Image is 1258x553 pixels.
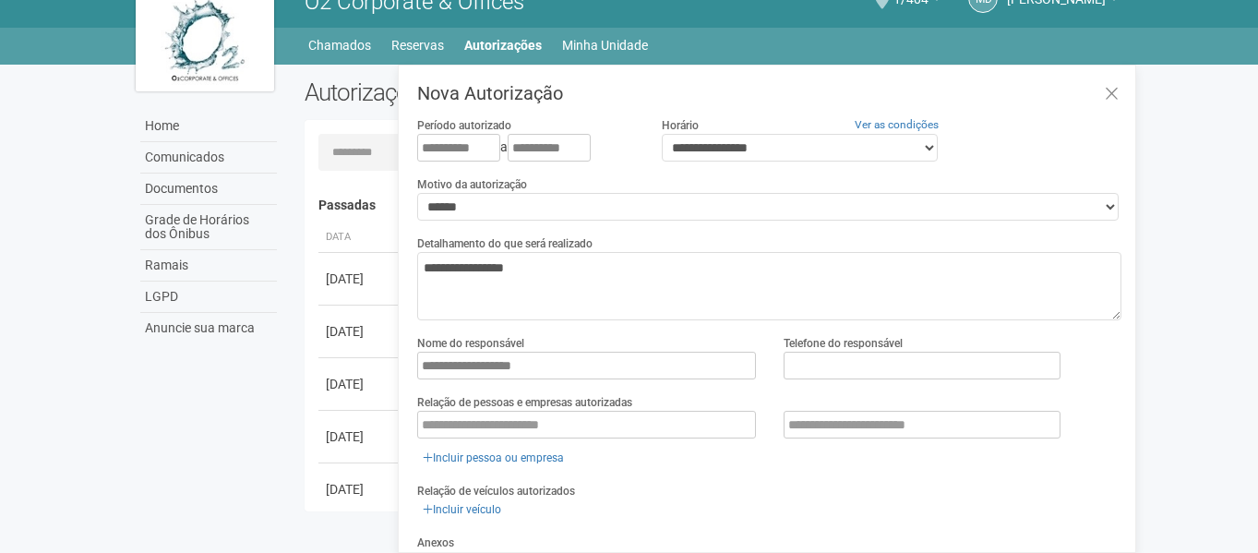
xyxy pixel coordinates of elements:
label: Telefone do responsável [784,335,903,352]
a: Comunicados [140,142,277,174]
a: Minha Unidade [562,32,648,58]
a: Grade de Horários dos Ônibus [140,205,277,250]
a: Autorizações [464,32,542,58]
label: Período autorizado [417,117,511,134]
label: Nome do responsável [417,335,524,352]
div: a [417,134,633,162]
a: Incluir veículo [417,499,507,520]
div: [DATE] [326,427,394,446]
a: Chamados [308,32,371,58]
h2: Autorizações [305,78,700,106]
div: [DATE] [326,480,394,499]
a: LGPD [140,282,277,313]
a: Ver as condições [855,118,939,131]
a: Incluir pessoa ou empresa [417,448,569,468]
div: [DATE] [326,375,394,393]
label: Relação de pessoas e empresas autorizadas [417,394,632,411]
th: Data [318,222,401,253]
a: Anuncie sua marca [140,313,277,343]
div: [DATE] [326,270,394,288]
div: [DATE] [326,322,394,341]
h4: Passadas [318,198,1109,212]
a: Reservas [391,32,444,58]
label: Relação de veículos autorizados [417,483,575,499]
label: Detalhamento do que será realizado [417,235,593,252]
label: Anexos [417,535,454,551]
a: Documentos [140,174,277,205]
label: Horário [662,117,699,134]
a: Home [140,111,277,142]
h3: Nova Autorização [417,84,1121,102]
a: Ramais [140,250,277,282]
label: Motivo da autorização [417,176,527,193]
